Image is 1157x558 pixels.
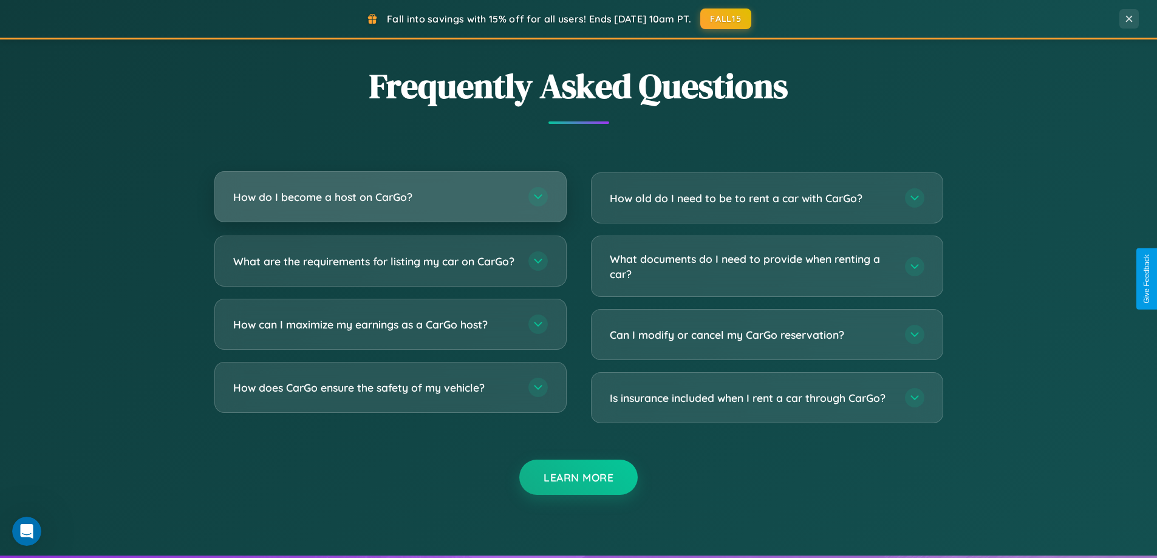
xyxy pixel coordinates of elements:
h3: What are the requirements for listing my car on CarGo? [233,254,516,269]
h3: Can I modify or cancel my CarGo reservation? [610,327,893,342]
h3: What documents do I need to provide when renting a car? [610,251,893,281]
div: Give Feedback [1142,254,1151,304]
iframe: Intercom live chat [12,517,41,546]
h3: How does CarGo ensure the safety of my vehicle? [233,380,516,395]
h3: How can I maximize my earnings as a CarGo host? [233,317,516,332]
button: FALL15 [700,9,751,29]
h3: Is insurance included when I rent a car through CarGo? [610,390,893,406]
button: Learn More [519,460,638,495]
span: Fall into savings with 15% off for all users! Ends [DATE] 10am PT. [387,13,691,25]
h3: How do I become a host on CarGo? [233,189,516,205]
h2: Frequently Asked Questions [214,63,943,109]
h3: How old do I need to be to rent a car with CarGo? [610,191,893,206]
